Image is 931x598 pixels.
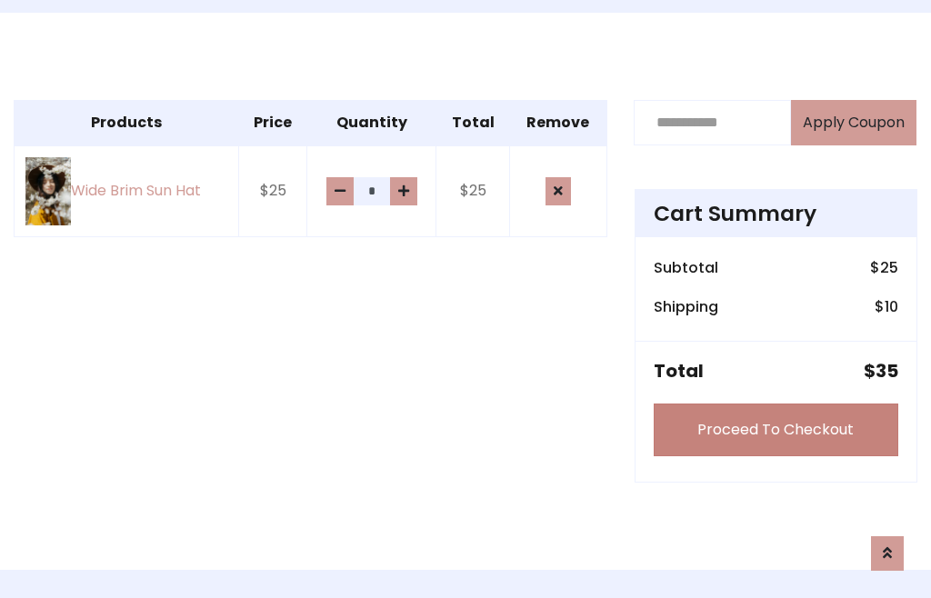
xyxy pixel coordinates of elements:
a: Wide Brim Sun Hat [25,157,227,225]
th: Price [238,100,307,145]
span: 25 [880,257,898,278]
th: Products [15,100,239,145]
th: Remove [510,100,606,145]
th: Quantity [307,100,435,145]
h6: $ [870,259,898,276]
h4: Cart Summary [654,201,898,226]
h5: Total [654,360,704,382]
h5: $ [864,360,898,382]
span: 10 [885,296,898,317]
h6: Shipping [654,298,718,315]
button: Apply Coupon [791,100,916,145]
h6: Subtotal [654,259,718,276]
span: 35 [876,358,898,384]
th: Total [435,100,509,145]
a: Proceed To Checkout [654,404,898,456]
td: $25 [238,145,307,237]
h6: $ [875,298,898,315]
td: $25 [435,145,509,237]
